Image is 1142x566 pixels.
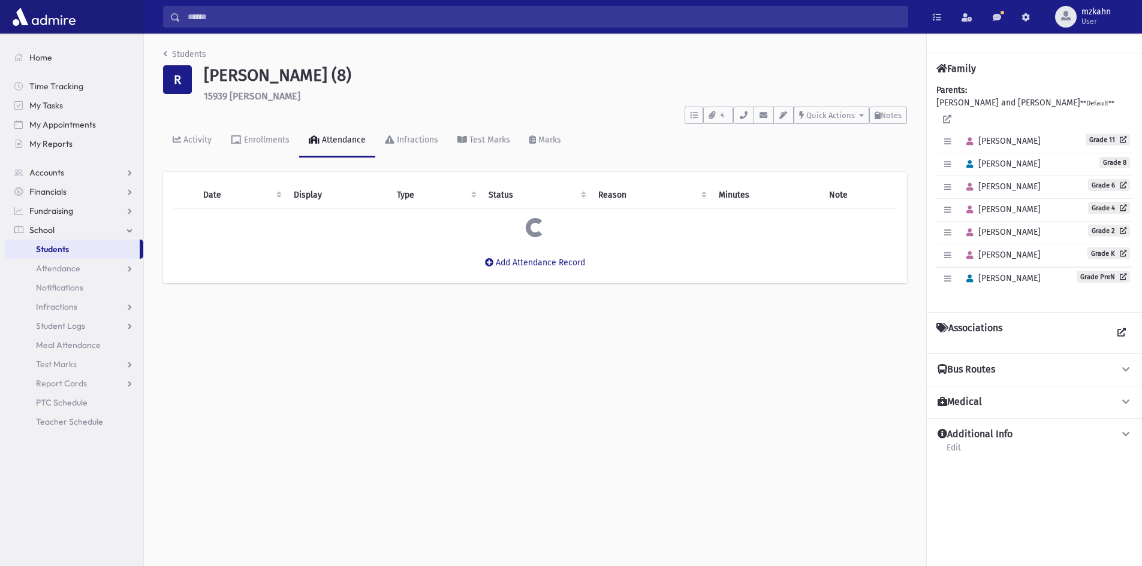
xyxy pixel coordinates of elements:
[5,96,143,115] a: My Tasks
[29,81,83,92] span: Time Tracking
[1077,271,1130,283] a: Grade PreN
[242,135,290,145] div: Enrollments
[163,124,221,158] a: Activity
[29,225,55,235] span: School
[29,119,96,130] span: My Appointments
[180,6,908,28] input: Search
[1088,179,1130,191] a: Grade 6
[946,441,962,462] a: Edit
[5,220,143,240] a: School
[29,167,64,178] span: Accounts
[36,263,80,274] span: Attendance
[961,227,1041,237] span: [PERSON_NAME]
[936,428,1132,441] button: Additional Info
[5,374,143,393] a: Report Cards
[961,136,1041,146] span: [PERSON_NAME]
[181,135,212,145] div: Activity
[320,135,366,145] div: Attendance
[36,244,69,255] span: Students
[1088,225,1130,237] a: Grade 2
[5,278,143,297] a: Notifications
[5,201,143,220] a: Fundraising
[703,107,733,124] button: 4
[1088,202,1130,214] a: Grade 4
[36,359,77,370] span: Test Marks
[221,124,299,158] a: Enrollments
[163,49,206,59] a: Students
[390,181,481,209] th: Type
[196,181,287,209] th: Date
[36,397,88,408] span: PTC Schedule
[481,181,591,209] th: Status
[5,134,143,153] a: My Reports
[961,159,1041,169] span: [PERSON_NAME]
[5,182,143,201] a: Financials
[5,316,143,335] a: Student Logs
[591,181,712,209] th: Reason
[961,273,1041,283] span: [PERSON_NAME]
[5,355,143,374] a: Test Marks
[287,181,390,209] th: Display
[881,111,902,120] span: Notes
[936,322,1002,344] h4: Associations
[938,364,995,376] h4: Bus Routes
[36,378,87,389] span: Report Cards
[29,138,73,149] span: My Reports
[936,63,976,74] h4: Family
[1086,134,1130,146] a: Grade 11
[163,48,206,65] nav: breadcrumb
[5,115,143,134] a: My Appointments
[29,52,52,63] span: Home
[5,297,143,316] a: Infractions
[299,124,375,158] a: Attendance
[5,393,143,412] a: PTC Schedule
[467,135,510,145] div: Test Marks
[5,48,143,67] a: Home
[794,107,869,124] button: Quick Actions
[5,163,143,182] a: Accounts
[29,205,73,216] span: Fundraising
[822,181,897,209] th: Note
[394,135,438,145] div: Infractions
[5,412,143,431] a: Teacher Schedule
[717,110,728,121] span: 4
[29,186,67,197] span: Financials
[961,204,1041,214] span: [PERSON_NAME]
[448,124,520,158] a: Test Marks
[869,107,907,124] button: Notes
[520,124,571,158] a: Marks
[36,416,103,427] span: Teacher Schedule
[936,85,967,95] b: Parents:
[10,5,79,29] img: AdmirePro
[961,181,1041,192] span: [PERSON_NAME]
[1099,157,1130,168] span: Grade 8
[36,320,85,331] span: Student Logs
[936,364,1132,376] button: Bus Routes
[1087,247,1130,259] a: Grade K
[375,124,448,158] a: Infractions
[204,65,907,86] h1: [PERSON_NAME] (8)
[536,135,561,145] div: Marks
[938,396,982,408] h4: Medical
[806,111,855,120] span: Quick Actions
[36,282,83,293] span: Notifications
[204,90,907,102] h6: 15939 [PERSON_NAME]
[938,428,1013,441] h4: Additional Info
[712,181,822,209] th: Minutes
[5,259,143,278] a: Attendance
[5,77,143,96] a: Time Tracking
[961,250,1041,260] span: [PERSON_NAME]
[29,100,63,111] span: My Tasks
[1081,17,1111,26] span: User
[5,335,143,355] a: Meal Attendance
[5,240,140,259] a: Students
[477,252,593,274] button: Add Attendance Record
[1081,7,1111,17] span: mzkahn
[1111,322,1132,344] a: View all Associations
[36,301,77,312] span: Infractions
[936,396,1132,408] button: Medical
[36,340,101,350] span: Meal Attendance
[936,84,1132,302] div: [PERSON_NAME] and [PERSON_NAME]
[163,65,192,94] div: R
